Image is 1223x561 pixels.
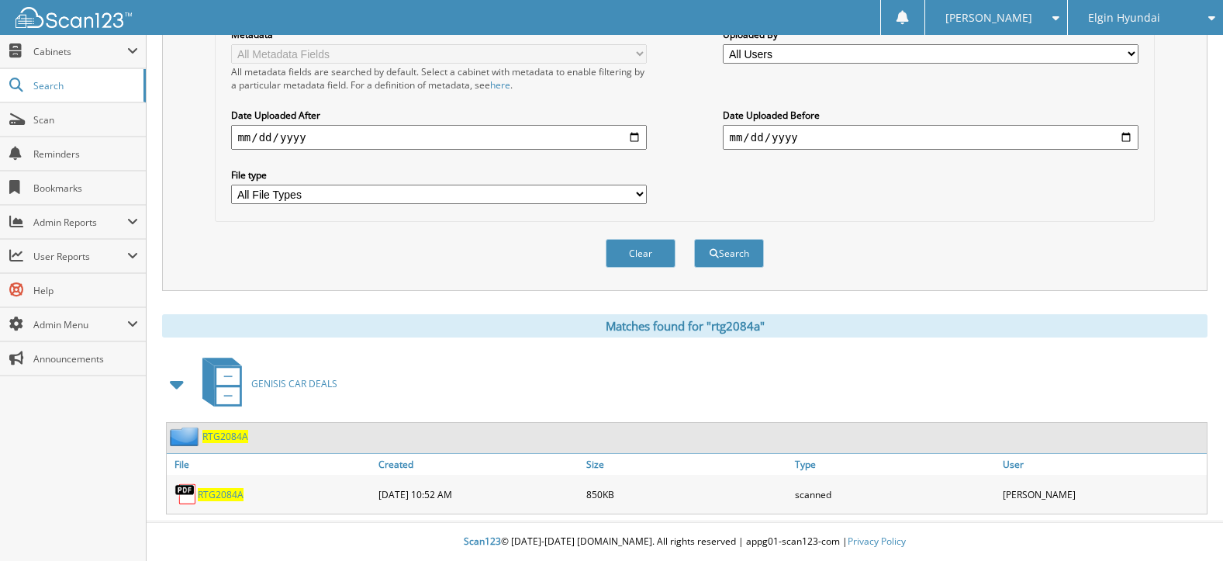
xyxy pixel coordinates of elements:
iframe: Chat Widget [1145,487,1223,561]
img: scan123-logo-white.svg [16,7,132,28]
div: 850KB [582,479,790,510]
span: Elgin Hyundai [1088,13,1160,23]
a: RTG2084A [202,430,248,443]
input: start [231,125,646,150]
a: here [490,78,510,92]
span: Admin Menu [33,318,127,331]
a: RTG2084A [198,488,244,501]
span: Announcements [33,352,138,365]
label: Date Uploaded After [231,109,646,122]
span: GENISIS CAR DEALS [251,377,337,390]
span: Search [33,79,136,92]
img: folder2.png [170,427,202,446]
span: Help [33,284,138,297]
img: PDF.png [174,483,198,506]
span: User Reports [33,250,127,263]
span: Reminders [33,147,138,161]
div: Matches found for "rtg2084a" [162,314,1207,338]
a: GENISIS CAR DEALS [193,353,337,414]
a: Size [582,454,790,475]
span: Scan123 [464,535,501,548]
a: Type [791,454,999,475]
span: [PERSON_NAME] [945,13,1032,23]
span: Bookmarks [33,182,138,195]
span: Scan [33,113,138,126]
button: Clear [606,239,675,268]
div: © [DATE]-[DATE] [DOMAIN_NAME]. All rights reserved | appg01-scan123-com | [147,523,1223,561]
a: User [999,454,1207,475]
div: scanned [791,479,999,510]
label: File type [231,168,646,182]
a: Privacy Policy [848,535,906,548]
button: Search [694,239,764,268]
a: File [167,454,375,475]
span: Cabinets [33,45,127,58]
div: [PERSON_NAME] [999,479,1207,510]
a: Created [375,454,582,475]
span: Admin Reports [33,216,127,229]
div: All metadata fields are searched by default. Select a cabinet with metadata to enable filtering b... [231,65,646,92]
input: end [723,125,1138,150]
div: [DATE] 10:52 AM [375,479,582,510]
label: Date Uploaded Before [723,109,1138,122]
